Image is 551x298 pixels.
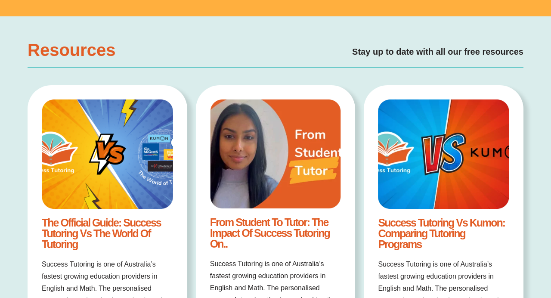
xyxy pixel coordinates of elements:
[42,217,161,250] a: The Official Guide: Success Tutoring vs The World of Tutoring
[378,217,505,250] a: Success Tutoring vs Kumon: Comparing Tutoring Programs
[404,201,551,298] iframe: Chat Widget
[124,45,523,59] h4: Stay up to date with all our free resources
[28,41,115,59] h3: Resources
[210,216,330,250] a: From Student to Tutor: The Impact of Success Tutoring on..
